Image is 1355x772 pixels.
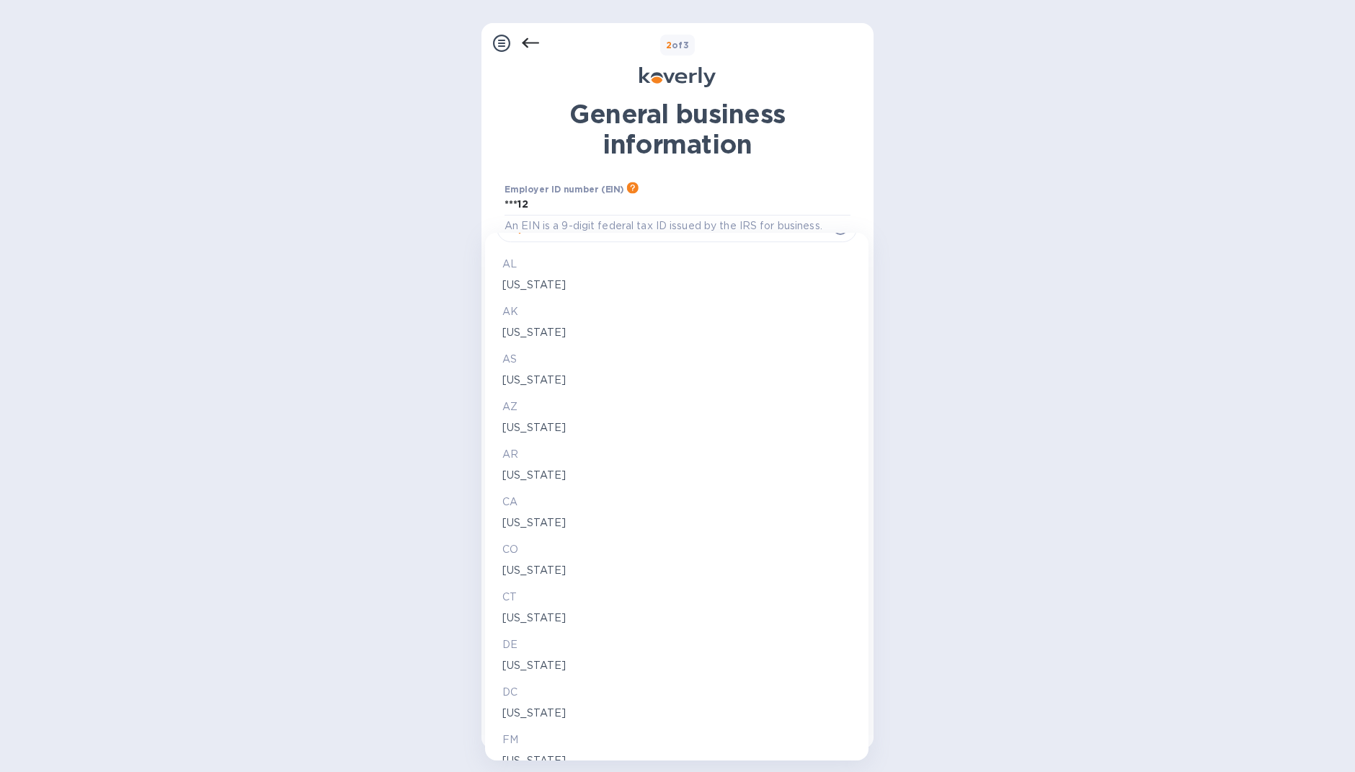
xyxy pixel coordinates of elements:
[502,325,851,340] p: [US_STATE]
[502,685,851,700] p: DC
[502,563,851,578] p: [US_STATE]
[502,420,851,435] p: [US_STATE]
[502,515,851,531] p: [US_STATE]
[502,637,851,652] p: DE
[502,468,851,483] p: [US_STATE]
[502,706,851,721] p: [US_STATE]
[502,658,851,673] p: [US_STATE]
[502,753,851,768] p: [US_STATE]
[502,447,851,462] p: AR
[502,352,851,367] p: AS
[502,399,851,414] p: AZ
[502,373,851,388] p: [US_STATE]
[502,257,851,272] p: AL
[502,494,851,510] p: CA
[502,278,851,293] p: [US_STATE]
[502,732,851,747] p: FM
[502,611,851,626] p: [US_STATE]
[502,542,851,557] p: CO
[502,304,851,319] p: AK
[502,590,851,605] p: CT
